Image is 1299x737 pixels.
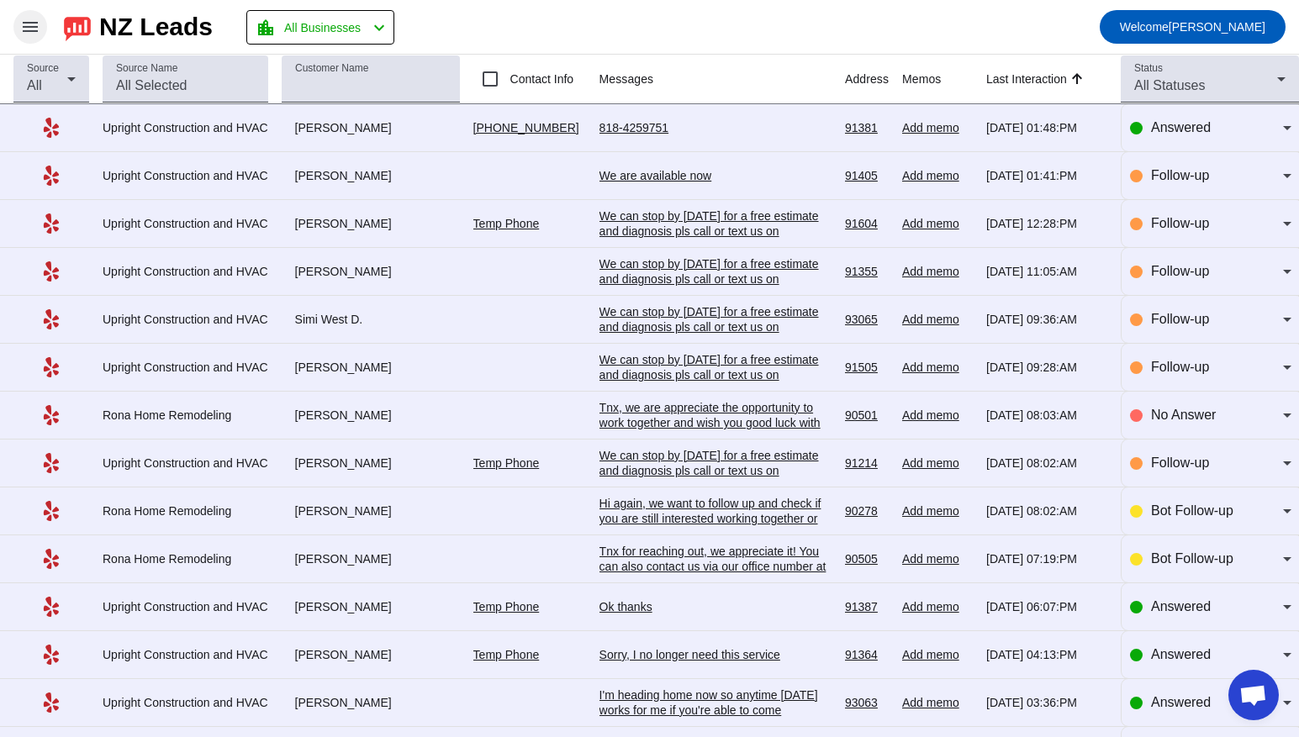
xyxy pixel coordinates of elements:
div: ⁠Tnx, we are appreciate the opportunity to work together and wish you good luck with your project... [599,400,832,461]
div: We are available now [599,168,832,183]
mat-icon: Yelp [41,692,61,713]
div: Add memo [902,647,973,662]
div: Upright Construction and HVAC [103,647,268,662]
div: Add memo [902,216,973,231]
div: 91387 [845,599,889,614]
mat-icon: Yelp [41,213,61,234]
th: Address [845,55,902,104]
th: Messages [599,55,845,104]
div: 90501 [845,408,889,423]
div: 93065 [845,312,889,327]
span: [PERSON_NAME] [1120,15,1265,39]
div: [PERSON_NAME] [282,360,460,375]
mat-icon: Yelp [41,357,61,377]
a: Temp Phone [473,600,540,613]
div: Add memo [902,455,973,471]
div: Upright Construction and HVAC [103,312,268,327]
mat-label: Source [27,63,59,74]
a: Open chat [1228,670,1279,720]
div: [PERSON_NAME] [282,120,460,135]
div: Add memo [902,360,973,375]
div: Add memo [902,503,973,519]
div: 91364 [845,647,889,662]
div: [PERSON_NAME] [282,503,460,519]
mat-label: Status [1134,63,1163,74]
button: Welcome[PERSON_NAME] [1100,10,1286,44]
span: Welcome [1120,20,1169,34]
div: Upright Construction and HVAC [103,168,268,183]
span: Follow-up [1151,168,1209,182]
div: [PERSON_NAME] [282,695,460,710]
div: Ok thanks [599,599,832,614]
div: We can stop by [DATE] for a free estimate and diagnosis pls call or text us on [PHONE_NUMBER] As ... [599,256,832,332]
mat-icon: Yelp [41,309,61,329]
label: Contact Info [507,71,574,87]
div: [PERSON_NAME] [282,599,460,614]
div: [DATE] 08:02:AM [986,503,1107,519]
mat-label: Source Name [116,63,177,74]
a: [PHONE_NUMBER] [473,121,579,134]
div: 91214 [845,455,889,471]
span: All [27,78,42,92]
span: No Answer [1151,408,1216,422]
div: Tnx for reaching out, we appreciate it! You can also contact us via our office number at 42430290... [599,544,832,604]
div: Rona Home Remodeling [103,408,268,423]
div: [DATE] 09:28:AM [986,360,1107,375]
span: Follow-up [1151,455,1209,470]
div: [DATE] 11:05:AM [986,264,1107,279]
span: Bot Follow-up [1151,503,1233,518]
div: [DATE] 04:13:PM [986,647,1107,662]
div: [DATE] 07:19:PM [986,551,1107,566]
div: 91355 [845,264,889,279]
div: We can stop by [DATE] for a free estimate and diagnosis pls call or text us on [PHONE_NUMBER] As ... [599,304,832,380]
div: [DATE] 12:28:PM [986,216,1107,231]
span: Answered [1151,647,1211,661]
div: We can stop by [DATE] for a free estimate and diagnosis pls call or text us on [PHONE_NUMBER] As ... [599,208,832,284]
div: 91381 [845,120,889,135]
div: We can stop by [DATE] for a free estimate and diagnosis pls call or text us on [PHONE_NUMBER] As ... [599,448,832,524]
a: Temp Phone [473,456,540,470]
div: NZ Leads [99,15,213,39]
mat-icon: menu [20,17,40,37]
div: ⁠Hi again, we want to follow up and check if you are still interested working together or should ... [599,496,832,556]
span: Follow-up [1151,264,1209,278]
div: [PERSON_NAME] [282,455,460,471]
mat-icon: Yelp [41,405,61,425]
div: Add memo [902,408,973,423]
div: 91604 [845,216,889,231]
div: [PERSON_NAME] [282,168,460,183]
div: Upright Construction and HVAC [103,360,268,375]
div: 93063 [845,695,889,710]
mat-icon: Yelp [41,549,61,569]
div: Rona Home Remodeling [103,551,268,566]
span: Answered [1151,695,1211,709]
div: Add memo [902,168,973,183]
div: [DATE] 08:02:AM [986,455,1107,471]
div: Upright Construction and HVAC [103,264,268,279]
span: Follow-up [1151,216,1209,230]
div: [PERSON_NAME] [282,551,460,566]
div: Add memo [902,264,973,279]
div: Add memo [902,599,973,614]
a: Temp Phone [473,217,540,230]
div: We can stop by [DATE] for a free estimate and diagnosis pls call or text us on [PHONE_NUMBER] As ... [599,352,832,428]
img: logo [64,13,91,41]
div: I'm heading home now so anytime [DATE] works for me if you're able to come [599,687,832,718]
mat-icon: location_city [256,18,276,38]
mat-icon: Yelp [41,166,61,186]
span: Follow-up [1151,360,1209,374]
div: [PERSON_NAME] [282,408,460,423]
div: [PERSON_NAME] [282,647,460,662]
div: Add memo [902,120,973,135]
span: Bot Follow-up [1151,551,1233,566]
span: Answered [1151,599,1211,613]
div: 91505 [845,360,889,375]
div: 90278 [845,503,889,519]
div: Upright Construction and HVAC [103,455,268,471]
div: [DATE] 08:03:AM [986,408,1107,423]
div: Rona Home Remodeling [103,503,268,519]
div: [DATE] 06:07:PM [986,599,1107,614]
div: 91405 [845,168,889,183]
div: [DATE] 03:36:PM [986,695,1107,710]
input: All Selected [116,76,255,96]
